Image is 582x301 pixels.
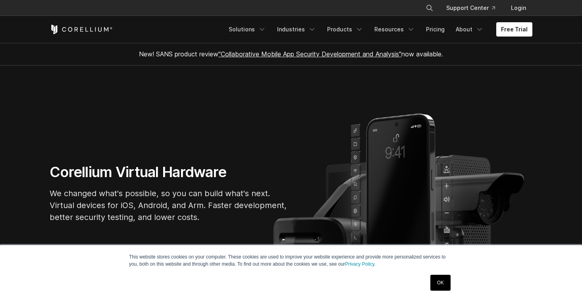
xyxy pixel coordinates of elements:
a: Privacy Policy. [345,261,376,267]
div: Navigation Menu [224,22,532,37]
h1: Corellium Virtual Hardware [50,163,288,181]
a: About [451,22,488,37]
p: We changed what's possible, so you can build what's next. Virtual devices for iOS, Android, and A... [50,187,288,223]
p: This website stores cookies on your computer. These cookies are used to improve your website expe... [129,253,453,268]
a: Resources [370,22,420,37]
a: Solutions [224,22,271,37]
a: Industries [272,22,321,37]
div: Navigation Menu [416,1,532,15]
a: OK [430,275,451,291]
button: Search [422,1,437,15]
span: New! SANS product review now available. [139,50,443,58]
a: Login [505,1,532,15]
a: Support Center [440,1,501,15]
a: Corellium Home [50,25,113,34]
a: Pricing [421,22,449,37]
a: Products [322,22,368,37]
a: Free Trial [496,22,532,37]
a: "Collaborative Mobile App Security Development and Analysis" [218,50,401,58]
